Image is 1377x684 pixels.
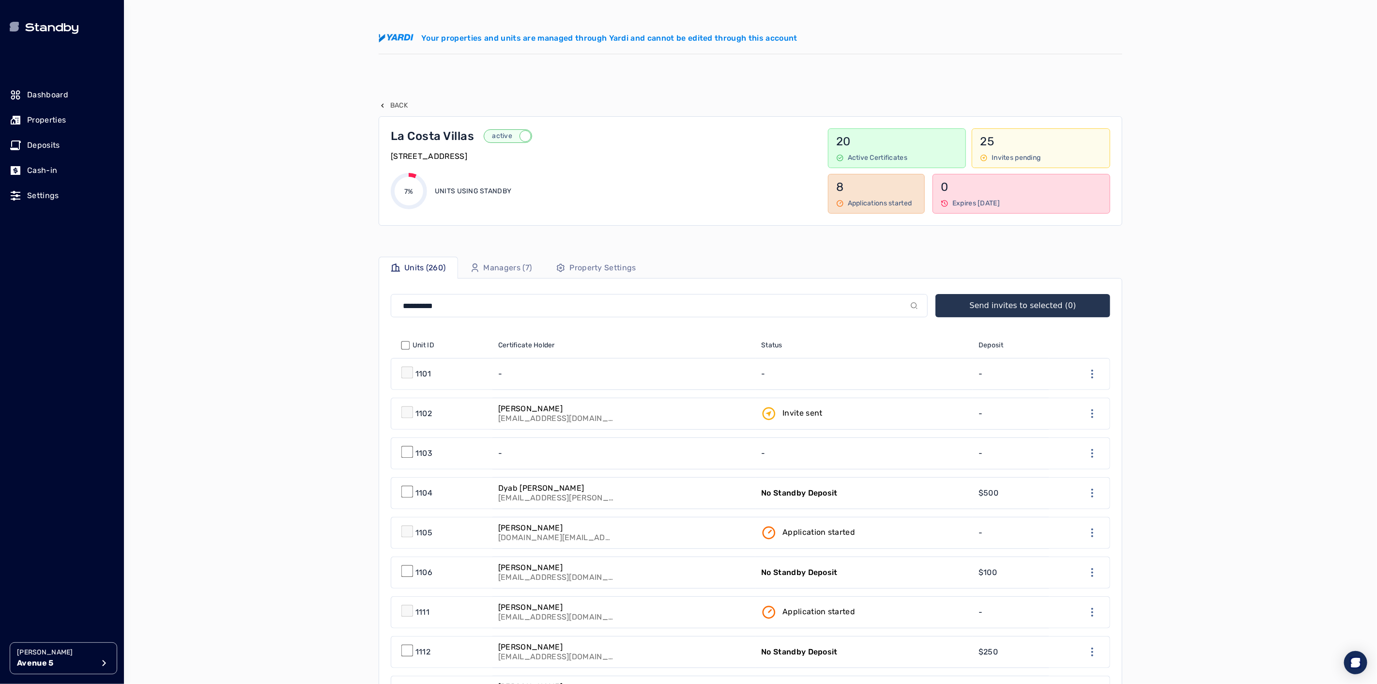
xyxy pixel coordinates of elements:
[941,179,1102,195] p: 0
[492,398,755,429] a: [PERSON_NAME][EMAIL_ADDRESS][DOMAIN_NAME]
[10,642,117,674] button: [PERSON_NAME]Avenue 5
[755,597,973,628] a: Application started
[755,517,973,548] a: Application started
[498,603,614,612] p: [PERSON_NAME]
[979,606,982,618] p: -
[782,527,855,538] p: Application started
[27,165,57,176] p: Cash-in
[492,597,755,628] a: [PERSON_NAME][EMAIL_ADDRESS][DOMAIN_NAME]
[10,160,114,181] a: Cash-in
[973,358,1049,389] a: -
[390,101,408,110] p: Back
[391,438,492,469] a: 1103
[973,398,1049,429] a: -
[498,404,614,414] p: [PERSON_NAME]
[391,478,492,509] a: 1104
[498,414,614,423] p: [EMAIL_ADDRESS][DOMAIN_NAME]
[391,151,467,162] p: [STREET_ADDRESS]
[761,646,838,658] p: No Standby Deposit
[979,487,998,499] p: $500
[498,652,614,662] p: [EMAIL_ADDRESS][DOMAIN_NAME]
[979,646,998,658] p: $250
[836,179,917,195] p: 8
[755,557,973,588] a: No Standby Deposit
[979,341,1003,350] span: Deposit
[17,648,94,657] p: [PERSON_NAME]
[761,448,765,459] p: -
[10,185,114,206] a: Settings
[992,153,1040,163] p: Invites pending
[755,438,973,469] a: -
[979,567,997,578] p: $100
[498,341,555,350] span: Certificate Holder
[498,368,502,380] p: -
[415,368,431,380] p: 1101
[1344,651,1367,674] div: Open Intercom Messenger
[415,646,430,658] p: 1112
[498,573,614,582] p: [EMAIL_ADDRESS][DOMAIN_NAME]
[391,128,814,144] a: La Costa Villasactive
[498,448,502,459] p: -
[492,478,755,509] a: Dyab [PERSON_NAME][EMAIL_ADDRESS][PERSON_NAME][DOMAIN_NAME]
[492,637,755,668] a: [PERSON_NAME][EMAIL_ADDRESS][DOMAIN_NAME]
[391,358,492,389] a: 1101
[498,642,614,652] p: [PERSON_NAME]
[391,398,492,429] a: 1102
[973,438,1049,469] a: -
[415,606,429,618] p: 1111
[391,517,492,548] a: 1105
[27,190,59,202] p: Settings
[782,407,823,419] p: Invite sent
[27,89,68,101] p: Dashboard
[755,637,973,668] a: No Standby Deposit
[952,199,1000,208] p: Expires [DATE]
[979,408,982,420] p: -
[27,114,66,126] p: Properties
[391,557,492,588] a: 1106
[379,257,458,279] a: Units (260)
[569,262,636,274] p: Property Settings
[498,493,614,503] p: [EMAIL_ADDRESS][PERSON_NAME][DOMAIN_NAME]
[544,257,648,279] a: Property Settings
[980,134,1102,149] p: 25
[761,368,765,380] p: -
[484,129,532,143] button: active
[17,657,94,669] p: Avenue 5
[404,187,413,197] p: 7%
[973,557,1049,588] a: $100
[973,597,1049,628] a: -
[413,341,434,350] span: Unit ID
[782,606,855,618] p: Application started
[379,101,408,110] button: Back
[755,398,973,429] a: Invite sent
[415,487,432,499] p: 1104
[415,567,432,578] p: 1106
[492,517,755,548] a: [PERSON_NAME][DOMAIN_NAME][EMAIL_ADDRESS][DOMAIN_NAME]
[415,448,432,459] p: 1103
[979,448,982,459] p: -
[421,32,797,44] p: Your properties and units are managed through Yardi and cannot be edited through this account
[498,523,614,533] p: [PERSON_NAME]
[379,34,413,43] img: yardi
[498,483,614,493] p: Dyab [PERSON_NAME]
[973,517,1049,548] a: -
[10,135,114,156] a: Deposits
[492,358,755,389] a: -
[979,527,982,539] p: -
[415,527,432,539] p: 1105
[404,262,446,274] p: Units (260)
[979,368,982,380] p: -
[415,408,432,420] p: 1102
[498,533,614,543] p: [DOMAIN_NAME][EMAIL_ADDRESS][DOMAIN_NAME]
[391,128,474,144] p: La Costa Villas
[973,637,1049,668] a: $250
[492,438,755,469] a: -
[848,153,907,163] p: Active Certificates
[391,597,492,628] a: 1111
[27,140,60,151] p: Deposits
[492,557,755,588] a: [PERSON_NAME][EMAIL_ADDRESS][DOMAIN_NAME]
[458,257,544,279] a: Managers (7)
[391,637,492,668] a: 1112
[498,612,614,622] p: [EMAIL_ADDRESS][DOMAIN_NAME]
[485,131,520,141] p: active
